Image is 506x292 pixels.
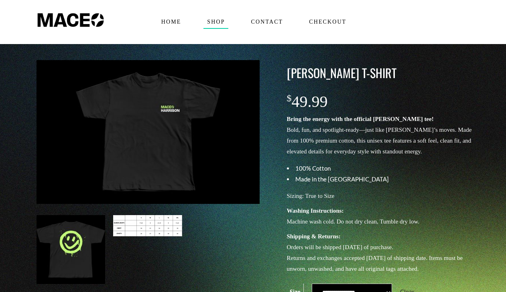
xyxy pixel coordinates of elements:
span: Contact [248,16,287,28]
p: Bold, fun, and spotlight-ready—just like [PERSON_NAME]’s moves. Made from 100% premium cotton, th... [287,114,474,157]
span: Sizing: True to Size [287,193,335,199]
span: Home [158,16,185,28]
strong: Bring the energy with the official [PERSON_NAME] tee! [287,116,434,122]
span: Shop [203,16,228,28]
img: Maceo Harrison T-Shirt - Image 3 [113,215,182,236]
strong: Washing Instructions: [287,207,344,214]
strong: Shipping & Returns: [287,233,341,240]
span: Made in the [GEOGRAPHIC_DATA] [295,175,389,183]
span: 100% Cotton [295,165,331,172]
p: Machine wash cold. Do not dry clean, Tumble dry low. [287,205,474,227]
bdi: 49.99 [287,93,328,111]
span: Checkout [305,16,350,28]
span: $ [287,93,292,103]
p: Orders will be shipped [DATE] of purchase. Returns and exchanges accepted [DATE] of shipping date... [287,231,474,274]
h3: [PERSON_NAME] T-Shirt [287,64,474,81]
img: Maceo Harrison T-Shirt - Image 2 [37,215,106,284]
img: Maceo Harrison T-Shirt [37,60,260,204]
